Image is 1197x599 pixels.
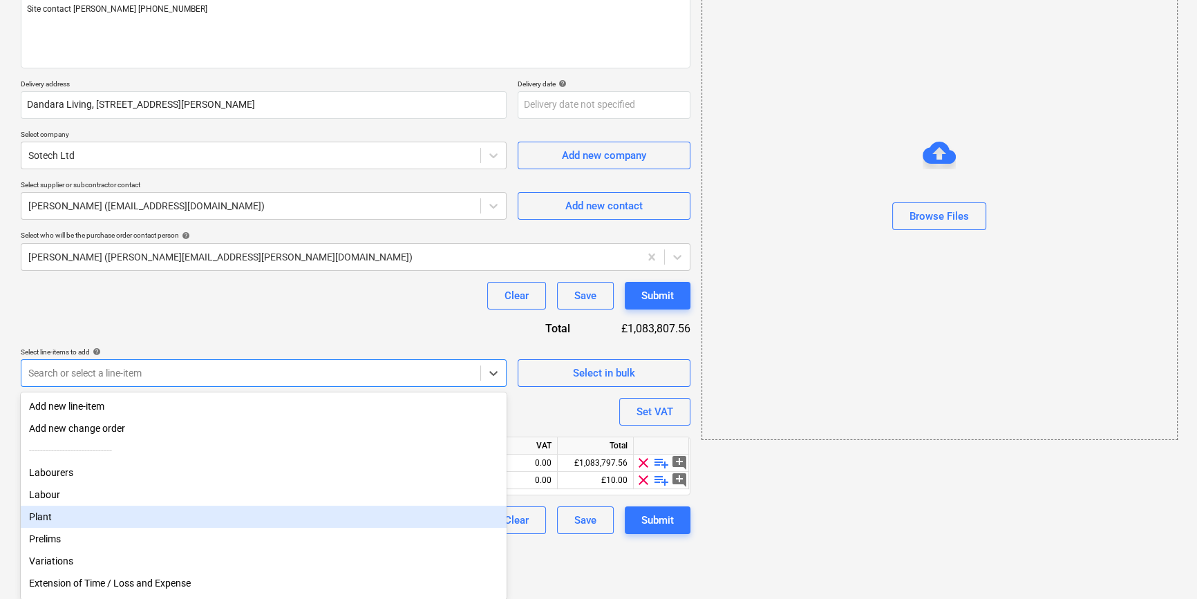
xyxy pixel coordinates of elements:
[574,287,596,305] div: Save
[592,321,690,336] div: £1,083,807.56
[619,398,690,426] button: Set VAT
[21,348,507,356] div: Select line-items to add
[21,484,507,506] div: Labour
[21,130,507,142] p: Select company
[625,282,690,310] button: Submit
[21,91,507,119] input: Delivery address
[518,91,690,119] input: Delivery date not specified
[1128,533,1197,599] iframe: Chat Widget
[21,180,507,192] p: Select supplier or subcontractor contact
[671,472,688,488] span: add_comment
[574,511,596,529] div: Save
[21,506,507,528] div: Plant
[508,472,552,489] div: 0.00
[557,282,614,310] button: Save
[21,572,507,594] div: Extension of Time / Loss and Expense
[556,79,567,88] span: help
[518,192,690,220] button: Add new contact
[653,472,670,488] span: playlist_add
[21,395,507,417] div: Add new line-item
[21,528,507,550] div: Prelims
[21,231,690,240] div: Select who will be the purchase order contact person
[625,506,690,534] button: Submit
[21,79,507,91] p: Delivery address
[505,511,529,529] div: Clear
[487,506,546,534] button: Clear
[487,282,546,310] button: Clear
[558,455,634,472] div: £1,083,797.56
[671,455,688,471] span: add_comment
[21,550,507,572] div: Variations
[565,197,643,215] div: Add new contact
[641,287,674,305] div: Submit
[511,321,593,336] div: Total
[518,142,690,169] button: Add new company
[557,506,614,534] button: Save
[502,437,558,455] div: VAT
[653,455,670,471] span: playlist_add
[505,287,529,305] div: Clear
[518,359,690,387] button: Select in bulk
[637,403,673,421] div: Set VAT
[508,455,552,472] div: 0.00
[21,462,507,484] div: Labourers
[21,439,507,462] div: ------------------------------
[562,146,646,164] div: Add new company
[90,348,101,356] span: help
[179,231,190,240] span: help
[909,207,969,225] div: Browse Files
[558,472,634,489] div: £10.00
[892,202,986,230] button: Browse Files
[21,417,507,439] div: Add new change order
[635,472,652,488] span: clear
[641,511,674,529] div: Submit
[558,437,634,455] div: Total
[635,455,652,471] span: clear
[573,364,635,382] div: Select in bulk
[518,79,690,88] div: Delivery date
